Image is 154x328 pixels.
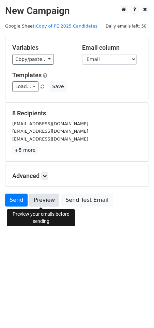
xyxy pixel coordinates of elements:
[29,194,59,207] a: Preview
[12,71,42,79] a: Templates
[49,81,67,92] button: Save
[12,129,88,134] small: [EMAIL_ADDRESS][DOMAIN_NAME]
[12,110,142,117] h5: 8 Recipients
[12,81,38,92] a: Load...
[12,172,142,180] h5: Advanced
[5,194,28,207] a: Send
[7,209,75,226] div: Preview your emails before sending
[12,146,38,154] a: +5 more
[61,194,113,207] a: Send Test Email
[120,295,154,328] iframe: Chat Widget
[103,22,149,30] span: Daily emails left: 50
[103,23,149,29] a: Daily emails left: 50
[12,136,88,142] small: [EMAIL_ADDRESS][DOMAIN_NAME]
[12,121,88,126] small: [EMAIL_ADDRESS][DOMAIN_NAME]
[5,5,149,17] h2: New Campaign
[5,23,97,29] small: Google Sheet:
[36,23,97,29] a: Copy of PE 2025 Candidates
[12,54,54,65] a: Copy/paste...
[12,44,72,51] h5: Variables
[82,44,142,51] h5: Email column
